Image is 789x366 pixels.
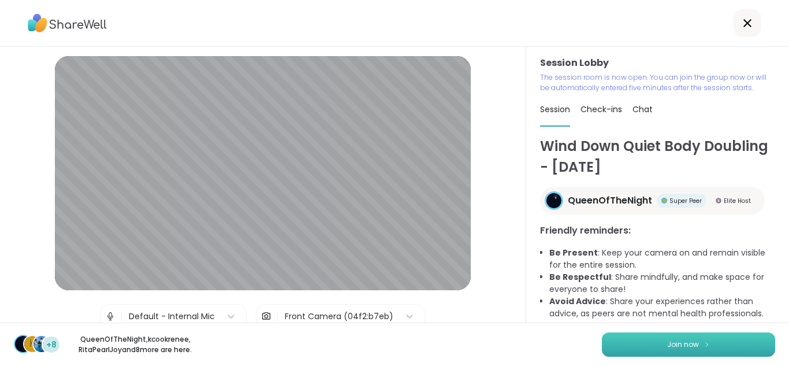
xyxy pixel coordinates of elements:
span: Super Peer [669,197,702,205]
img: ShareWell Logo [28,10,107,36]
b: Be Respectful [549,271,611,283]
span: Chat [632,103,653,115]
img: QueenOfTheNight [15,336,31,352]
div: Default - Internal Mic [129,310,215,323]
p: The session room is now open. You can join the group now or will be automatically entered five mi... [540,72,775,93]
h1: Wind Down Quiet Body Doubling - [DATE] [540,136,775,178]
b: Avoid Advice [549,295,606,307]
span: QueenOfTheNight [568,194,652,208]
h3: Session Lobby [540,56,775,70]
h3: Friendly reminders: [540,224,775,238]
span: k [29,337,35,352]
img: Microphone [105,305,116,328]
span: Elite Host [724,197,751,205]
div: Front Camera (04f2:b7eb) [285,310,393,323]
span: Join now [667,339,699,350]
li: : Share your experiences rather than advice, as peers are not mental health professionals. [549,295,775,320]
img: Camera [261,305,271,328]
img: RitaPearlJoy [34,336,50,352]
a: QueenOfTheNightQueenOfTheNightSuper PeerSuper PeerElite HostElite Host [540,187,765,215]
span: Session [540,103,570,115]
button: Join now [602,332,775,357]
img: Elite Host [716,198,721,204]
b: Be Present [549,247,598,258]
img: Super Peer [661,198,667,204]
span: | [120,305,123,328]
li: : Keep your camera on and remain visible for the entire session. [549,247,775,271]
img: QueenOfTheNight [546,193,561,208]
span: +8 [46,339,57,351]
p: QueenOfTheNight , kcookrenee , RitaPearlJoy and 8 more are here. [70,334,200,355]
span: | [276,305,279,328]
li: : Share mindfully, and make space for everyone to share! [549,271,775,295]
span: Check-ins [580,103,622,115]
img: ShareWell Logomark [704,341,710,347]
